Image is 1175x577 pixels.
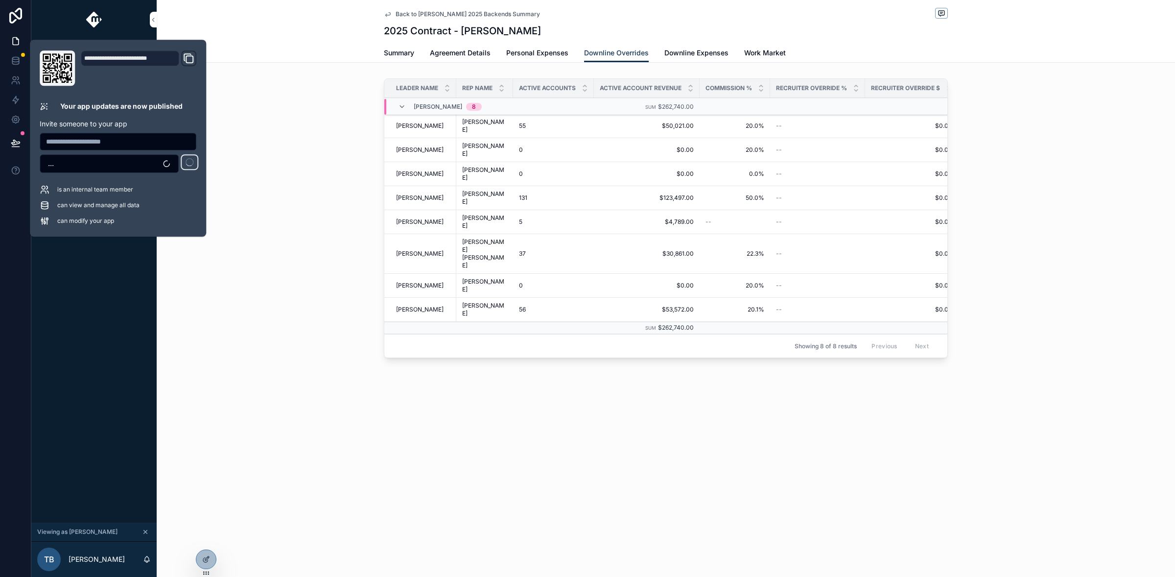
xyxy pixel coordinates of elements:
span: Personal Expenses [506,48,568,58]
span: $0.00 [871,250,952,258]
span: Agreement Details [430,48,491,58]
span: 22.3% [705,250,764,258]
span: 20.0% [705,282,764,289]
span: Downline Overrides [584,48,649,58]
span: 20.1% [705,306,764,313]
span: 0.0% [705,170,764,178]
span: $0.00 [871,218,952,226]
span: Rep Name [462,84,493,92]
span: Downline Expenses [664,48,728,58]
span: 55 [519,122,526,130]
span: [PERSON_NAME] [462,278,507,293]
span: Active Accounts [519,84,576,92]
span: can view and manage all data [57,201,140,209]
a: Agreement Details [430,44,491,64]
span: [PERSON_NAME] [396,194,444,202]
span: -- [776,122,782,130]
h1: 2025 Contract - [PERSON_NAME] [384,24,541,38]
span: 50.0% [705,194,764,202]
a: Downline Expenses [664,44,728,64]
span: [PERSON_NAME] [462,118,507,134]
span: [PERSON_NAME] [396,282,444,289]
div: scrollable content [31,39,157,194]
span: 0 [519,146,523,154]
small: Sum [645,104,656,110]
span: Recruiter Override % [776,84,847,92]
span: Showing 8 of 8 results [795,342,857,350]
span: $0.00 [871,282,952,289]
span: [PERSON_NAME] [396,170,444,178]
a: Summary [384,44,414,64]
span: 0 [519,282,523,289]
span: Back to [PERSON_NAME] 2025 Backends Summary [396,10,540,18]
span: Recruiter Override $ [871,84,940,92]
span: -- [776,194,782,202]
span: $0.00 [600,146,694,154]
span: is an internal team member [57,186,133,193]
span: $0.00 [871,146,952,154]
p: [PERSON_NAME] [69,554,125,564]
p: Invite someone to your app [40,119,196,129]
span: -- [776,170,782,178]
span: $0.00 [871,194,952,202]
span: $0.00 [871,170,952,178]
span: $4,789.00 [600,218,694,226]
span: $0.00 [600,282,694,289]
span: Leader Name [396,84,438,92]
span: -- [776,146,782,154]
span: Work Market [744,48,786,58]
span: 5 [519,218,522,226]
span: ... [48,159,54,168]
a: Personal Expenses [506,44,568,64]
span: can modify your app [57,217,114,225]
span: [PERSON_NAME] [462,302,507,317]
span: 20.0% [705,146,764,154]
span: [PERSON_NAME] [396,146,444,154]
p: Your app updates are now published [60,101,183,111]
span: [PERSON_NAME] [396,250,444,258]
span: $0.00 [871,306,952,313]
span: [PERSON_NAME] [462,142,507,158]
span: $53,572.00 [600,306,694,313]
span: [PERSON_NAME] [396,122,444,130]
span: Commission % [705,84,752,92]
span: [PERSON_NAME] [462,190,507,206]
span: $262,740.00 [658,103,694,110]
a: Work Market [744,44,786,64]
span: Viewing as [PERSON_NAME] [37,528,117,536]
span: -- [776,306,782,313]
span: -- [776,250,782,258]
span: 37 [519,250,526,258]
span: [PERSON_NAME] [414,103,462,111]
span: [PERSON_NAME] [462,214,507,230]
span: Summary [384,48,414,58]
div: Domain and Custom Link [81,50,196,86]
span: [PERSON_NAME] [PERSON_NAME] [462,238,507,269]
span: $50,021.00 [600,122,694,130]
span: [PERSON_NAME] [396,306,444,313]
span: 20.0% [705,122,764,130]
button: Select Button [40,154,179,173]
span: Active Account Revenue [600,84,681,92]
a: Back to [PERSON_NAME] 2025 Backends Summary [384,10,540,18]
span: [PERSON_NAME] [462,166,507,182]
img: App logo [86,12,102,27]
a: Downline Overrides [584,44,649,63]
span: 56 [519,306,526,313]
span: $0.00 [871,122,952,130]
span: [PERSON_NAME] [396,218,444,226]
span: -- [776,218,782,226]
span: -- [705,218,711,226]
span: $262,740.00 [658,324,694,331]
span: $0.00 [600,170,694,178]
span: $30,861.00 [600,250,694,258]
span: 0 [519,170,523,178]
span: $123,497.00 [600,194,694,202]
div: 8 [472,103,476,111]
span: TB [44,553,54,565]
span: 131 [519,194,527,202]
small: Sum [645,325,656,331]
span: -- [776,282,782,289]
